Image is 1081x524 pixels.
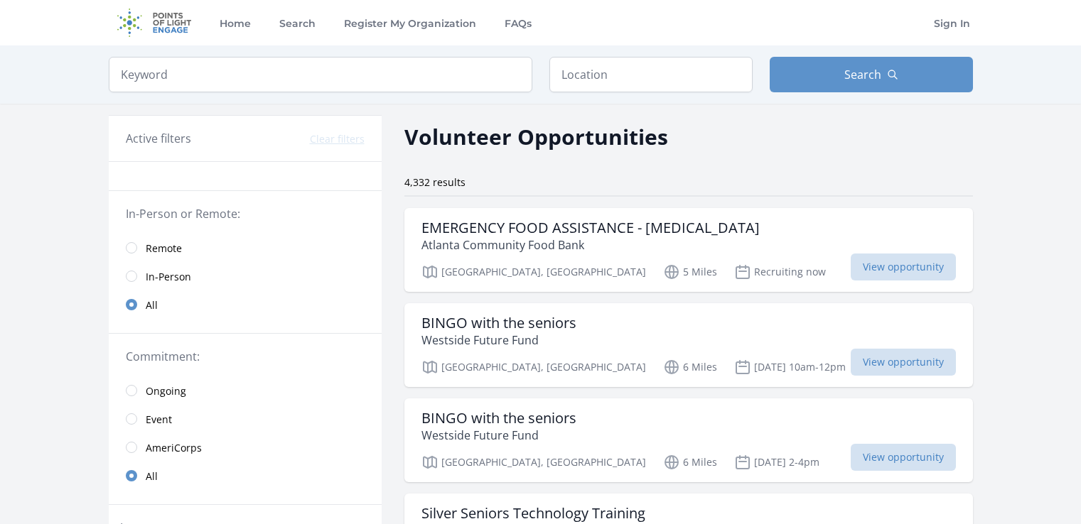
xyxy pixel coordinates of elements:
[421,236,760,253] p: Atlanta Community Food Bank
[404,398,973,482] a: BINGO with the seniors Westside Future Fund [GEOGRAPHIC_DATA], [GEOGRAPHIC_DATA] 6 Miles [DATE] 2...
[734,263,826,280] p: Recruiting now
[663,359,717,376] p: 6 Miles
[851,253,956,280] span: View opportunity
[421,410,576,427] h3: BINGO with the seniors
[126,348,365,365] legend: Commitment:
[421,454,646,471] p: [GEOGRAPHIC_DATA], [GEOGRAPHIC_DATA]
[404,175,466,189] span: 4,332 results
[146,469,158,484] span: All
[404,121,668,153] h2: Volunteer Opportunities
[146,413,172,427] span: Event
[421,359,646,376] p: [GEOGRAPHIC_DATA], [GEOGRAPHIC_DATA]
[844,66,881,83] span: Search
[109,433,382,462] a: AmeriCorps
[126,205,365,222] legend: In-Person or Remote:
[109,290,382,319] a: All
[421,263,646,280] p: [GEOGRAPHIC_DATA], [GEOGRAPHIC_DATA]
[851,444,956,471] span: View opportunity
[770,57,973,92] button: Search
[549,57,753,92] input: Location
[109,57,532,92] input: Keyword
[421,219,760,236] h3: EMERGENCY FOOD ASSISTANCE - [MEDICAL_DATA]
[109,262,382,290] a: In-Person
[421,505,645,522] h3: Silver Seniors Technology Training
[310,132,365,146] button: Clear filters
[146,298,158,312] span: All
[663,263,717,280] p: 5 Miles
[421,427,576,444] p: Westside Future Fund
[734,454,819,471] p: [DATE] 2-4pm
[404,208,973,292] a: EMERGENCY FOOD ASSISTANCE - [MEDICAL_DATA] Atlanta Community Food Bank [GEOGRAPHIC_DATA], [GEOGRA...
[146,441,202,455] span: AmeriCorps
[146,270,191,284] span: In-Person
[146,241,182,256] span: Remote
[109,405,382,433] a: Event
[146,384,186,398] span: Ongoing
[734,359,846,376] p: [DATE] 10am-12pm
[421,315,576,332] h3: BINGO with the seniors
[109,462,382,490] a: All
[126,130,191,147] h3: Active filters
[109,234,382,262] a: Remote
[109,376,382,405] a: Ongoing
[421,332,576,349] p: Westside Future Fund
[663,454,717,471] p: 6 Miles
[851,349,956,376] span: View opportunity
[404,303,973,387] a: BINGO with the seniors Westside Future Fund [GEOGRAPHIC_DATA], [GEOGRAPHIC_DATA] 6 Miles [DATE] 1...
